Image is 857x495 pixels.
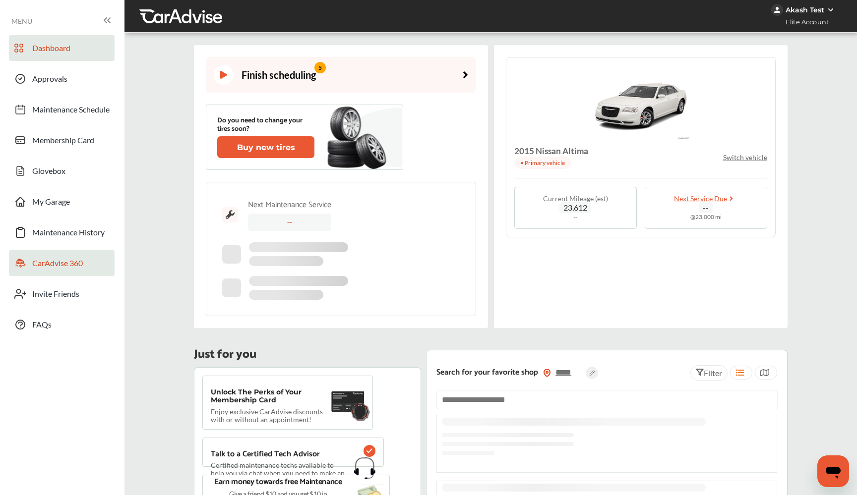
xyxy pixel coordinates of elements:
a: My Garage [9,189,115,215]
p: Do you need to change your tires soon? [217,116,314,133]
span: Maintenance History [32,227,105,240]
div: Next Maintenance Service [248,198,331,212]
img: maintenance_logo [222,198,238,231]
a: Invite Friends [9,281,115,307]
span: -- [573,213,577,220]
img: headphones.1b115f31.svg [354,450,375,487]
a: CarAdvise 360 [9,250,115,276]
span: -- [699,202,713,213]
img: WGsFRI8htEPBVLJbROoPRyZpYNWhNONpIPPETTm6eUC0GeLEiAAAAAElFTkSuQmCC [827,6,835,14]
a: Maintenance Schedule [9,97,115,122]
div: Finish scheduling [214,65,316,85]
img: 13064_st0640_046.png [591,70,690,140]
span: Elite Account [772,17,836,27]
h4: 2015 Nissan Altima [514,146,588,157]
img: check-icon.521c8815.svg [364,445,375,457]
span: Current Mileage (est) [543,195,608,202]
p: • Primary vehicle [514,157,571,169]
img: jVpblrzwTbfkPYzPPzSLxeg0AAAAASUVORK5CYII= [771,4,783,16]
iframe: Button to launch messaging window [817,455,849,487]
span: Glovebox [32,166,65,179]
img: badge.f18848ea.svg [350,402,370,421]
div: Akash Test [786,5,824,14]
a: Next Service Due [674,195,737,202]
a: Dashboard [9,35,115,61]
span: 5 [314,62,326,73]
span: Invite Friends [32,289,79,302]
p: Switch vehicle [723,153,767,162]
a: Approvals [9,66,115,92]
span: Dashboard [32,43,70,56]
span: @ 23,000 mi [690,213,722,220]
span: MENU [11,17,32,25]
p: Unlock The Perks of Your Membership Card [211,388,326,404]
img: new-tire.a0c7fe23.svg [326,102,392,172]
a: Maintenance History [9,220,115,245]
p: Search for your favorite shop [436,368,538,377]
p: Enjoy exclusive CarAdvise discounts with or without an appointment! [211,408,330,424]
a: FAQs [9,312,115,337]
img: location_vector_orange.38f05af8.svg [543,369,551,377]
span: 23,612 [559,202,591,213]
p: Just for you [194,350,256,359]
span: Next Service Due [674,194,727,203]
button: Buy new tires [217,136,314,158]
p: Certified maintenance techs available to help you via chat when you need to make an informed deci... [211,463,346,484]
span: CarAdvise 360 [32,258,83,271]
span: My Garage [32,197,70,210]
div: -- [248,214,331,231]
a: Membership Card [9,127,115,153]
p: Earn money towards free Maintenance [214,477,342,488]
span: Maintenance Schedule [32,105,110,117]
span: Approvals [32,74,67,87]
span: FAQs [32,320,52,332]
p: Talk to a Certified Tech Advisor [211,450,320,459]
span: Membership Card [32,135,94,148]
img: maintenance-card.27cfeff5.svg [331,388,365,415]
a: Buy new tires [217,136,316,158]
a: Finish scheduling 5 [206,57,476,93]
a: Glovebox [9,158,115,184]
span: Filter [704,368,722,378]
